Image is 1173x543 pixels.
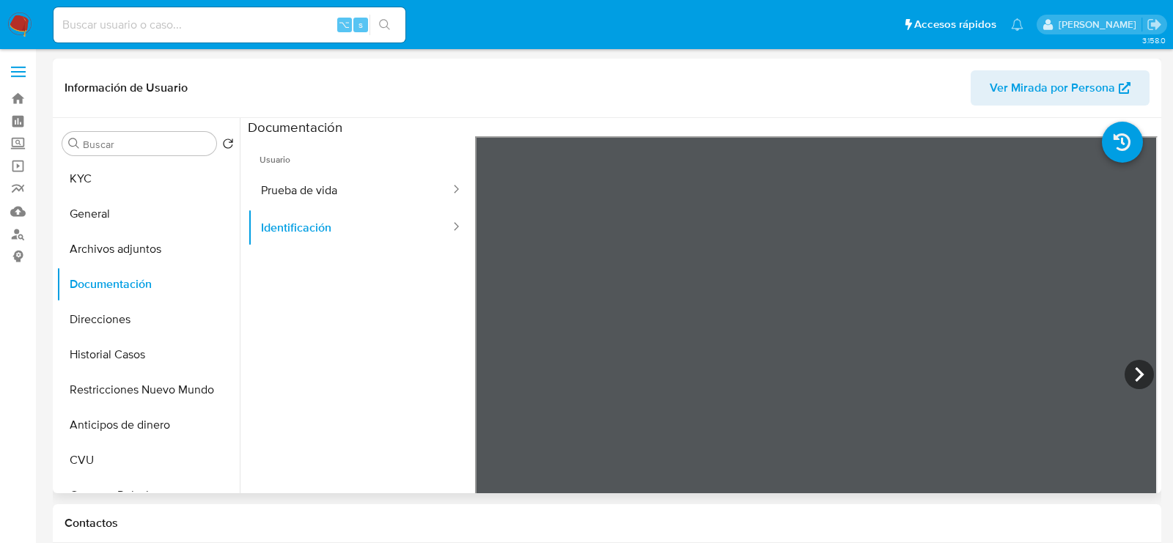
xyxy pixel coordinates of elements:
[56,337,240,372] button: Historial Casos
[65,516,1150,531] h1: Contactos
[56,372,240,407] button: Restricciones Nuevo Mundo
[990,70,1115,106] span: Ver Mirada por Persona
[1011,18,1023,31] a: Notificaciones
[56,267,240,302] button: Documentación
[339,18,350,32] span: ⌥
[1147,17,1162,32] a: Salir
[56,161,240,196] button: KYC
[369,15,400,35] button: search-icon
[222,138,234,154] button: Volver al orden por defecto
[56,407,240,443] button: Anticipos de dinero
[358,18,363,32] span: s
[56,478,240,513] button: Cruces y Relaciones
[56,232,240,267] button: Archivos adjuntos
[83,138,210,151] input: Buscar
[54,15,405,34] input: Buscar usuario o caso...
[68,138,80,149] button: Buscar
[914,17,996,32] span: Accesos rápidos
[56,302,240,337] button: Direcciones
[56,196,240,232] button: General
[65,81,188,95] h1: Información de Usuario
[1059,18,1141,32] p: lourdes.morinigo@mercadolibre.com
[971,70,1150,106] button: Ver Mirada por Persona
[56,443,240,478] button: CVU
